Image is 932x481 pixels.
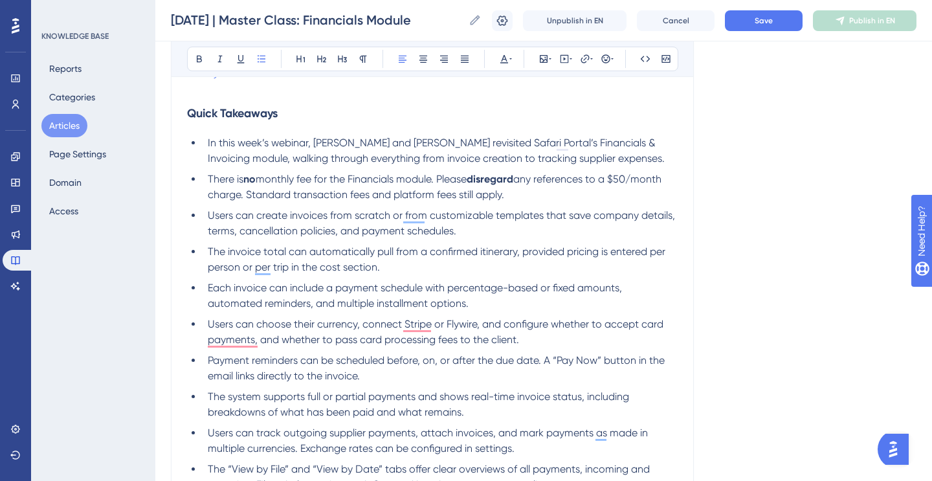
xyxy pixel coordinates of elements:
[467,173,513,185] strong: disregard
[30,3,81,19] span: Need Help?
[523,10,627,31] button: Unpublish in EN
[41,171,89,194] button: Domain
[41,85,103,109] button: Categories
[41,142,114,166] button: Page Settings
[725,10,803,31] button: Save
[208,209,678,237] span: Users can create invoices from scratch or from customizable templates that save company details, ...
[208,390,632,418] span: The system supports full or partial payments and shows real-time invoice status, including breakd...
[208,137,665,164] span: In this week’s webinar, [PERSON_NAME] and [PERSON_NAME] revisited Safari Portal’s Financials & In...
[663,16,689,26] span: Cancel
[878,430,916,469] iframe: UserGuiding AI Assistant Launcher
[41,57,89,80] button: Reports
[849,16,895,26] span: Publish in EN
[208,318,666,346] span: Users can choose their currency, connect Stripe or Flywire, and configure whether to accept card ...
[41,31,109,41] div: KNOWLEDGE BASE
[256,173,467,185] span: monthly fee for the Financials module. Please
[187,106,278,120] strong: Quick Takeaways
[547,16,603,26] span: Unpublish in EN
[41,114,87,137] button: Articles
[243,173,256,185] strong: no
[755,16,773,26] span: Save
[208,427,650,454] span: Users can track outgoing supplier payments, attach invoices, and mark payments as made in multipl...
[208,173,243,185] span: There is
[208,354,667,382] span: Payment reminders can be scheduled before, on, or after the due date. A “Pay Now” button in the e...
[813,10,916,31] button: Publish in EN
[637,10,715,31] button: Cancel
[208,245,668,273] span: The invoice total can automatically pull from a confirmed itinerary, provided pricing is entered ...
[41,199,86,223] button: Access
[171,11,463,29] input: Article Name
[208,282,625,309] span: Each invoice can include a payment schedule with percentage-based or fixed amounts, automated rem...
